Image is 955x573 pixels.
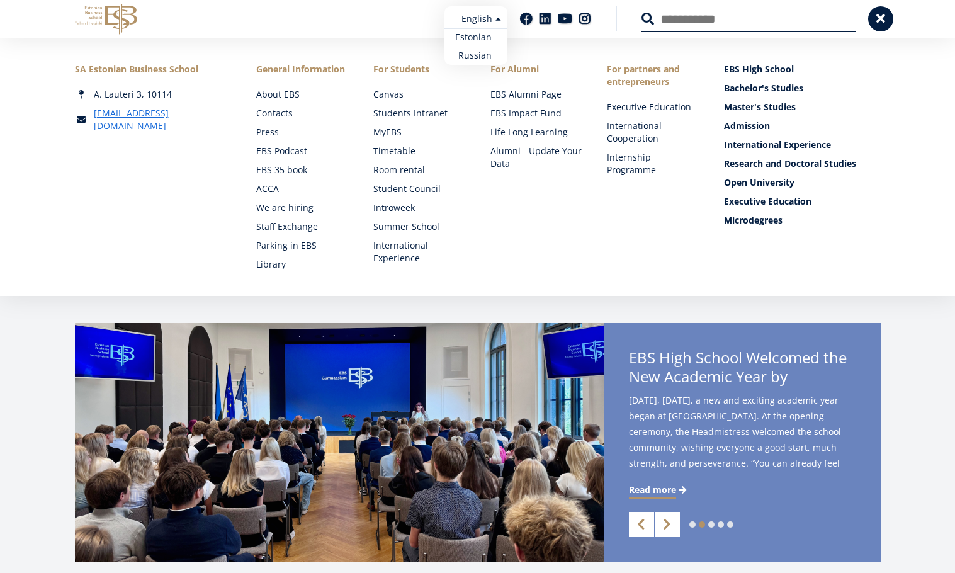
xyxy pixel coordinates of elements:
span: High [659,347,692,368]
a: Previous [629,512,654,537]
span: School [696,347,742,368]
a: EBS Impact Fund [490,107,582,120]
a: About EBS [256,88,348,101]
a: Executive Education [607,101,699,113]
a: Life Long Learning [490,126,582,139]
a: Open University [724,176,881,189]
a: Bachelor's Studies [724,82,881,94]
span: Values [771,385,817,406]
a: 2 [699,521,705,528]
a: Executive Education [724,195,881,208]
a: For Students [373,63,465,76]
a: EBS Podcast [256,145,348,157]
a: Contacts [256,107,348,120]
a: Read more [629,484,689,496]
a: Russian [444,47,507,65]
span: Welcomed [746,347,820,368]
a: ACCA [256,183,348,195]
div: SA Estonian Business School [75,63,232,76]
a: Alumni - Update Your Data [490,145,582,170]
span: Academic [664,366,732,387]
a: International Experience [373,239,465,264]
a: Parking in EBS [256,239,348,252]
div: A. Lauteri 3, 10114 [75,88,232,101]
a: Research and Doctoral Studies [724,157,881,170]
a: EBS High School [724,63,881,76]
span: Its [714,385,731,406]
img: a [75,323,604,562]
a: Room rental [373,164,465,176]
a: 5 [727,521,733,528]
a: Linkedin [539,13,551,25]
a: Admission [724,120,881,132]
a: 1 [689,521,696,528]
a: Student Council [373,183,465,195]
a: EBS Alumni Page [490,88,582,101]
span: EBS [629,347,655,368]
span: New [629,366,660,387]
span: by [771,366,788,387]
a: Next [655,512,680,537]
span: General Information [256,63,348,76]
span: For partners and entrepreneurs [607,63,699,88]
a: Facebook [520,13,533,25]
a: EBS 35 book [256,164,348,176]
span: Year [736,366,767,387]
a: MyEBS [373,126,465,139]
a: 3 [708,521,715,528]
span: [DATE], [DATE], a new and exciting academic year began at [GEOGRAPHIC_DATA]. At the opening cerem... [629,392,856,550]
a: Estonian [444,28,507,47]
a: Library [256,258,348,271]
a: Master's Studies [724,101,881,113]
a: Internship Programme [607,151,699,176]
span: For Alumni [490,63,582,76]
span: Read more [629,484,676,496]
a: We are hiring [256,201,348,214]
a: Press [256,126,348,139]
a: Introweek [373,201,465,214]
span: Reaffirming [629,385,710,406]
a: Microdegrees [724,214,881,227]
span: the [823,347,847,368]
a: Students Intranet [373,107,465,120]
a: Staff Exchange [256,220,348,233]
a: Timetable [373,145,465,157]
span: Core [735,385,767,406]
a: 4 [718,521,724,528]
a: Youtube [558,13,572,25]
a: International Experience [724,139,881,151]
a: International Cooperation [607,120,699,145]
a: Instagram [579,13,591,25]
a: Canvas [373,88,465,101]
a: Summer School [373,220,465,233]
a: [EMAIL_ADDRESS][DOMAIN_NAME] [94,107,232,132]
